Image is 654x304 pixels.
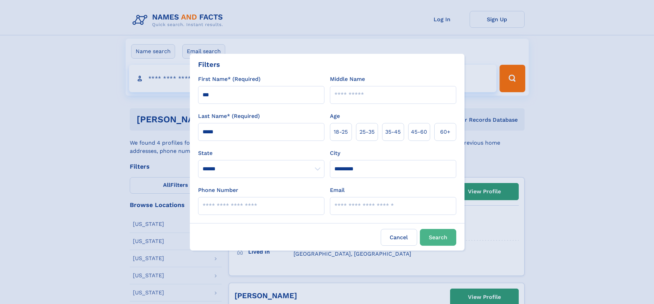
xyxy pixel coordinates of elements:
[420,229,456,246] button: Search
[198,149,324,157] label: State
[330,75,365,83] label: Middle Name
[385,128,401,136] span: 35‑45
[359,128,375,136] span: 25‑35
[334,128,348,136] span: 18‑25
[330,112,340,120] label: Age
[198,59,220,70] div: Filters
[198,112,260,120] label: Last Name* (Required)
[440,128,450,136] span: 60+
[198,186,238,194] label: Phone Number
[330,186,345,194] label: Email
[198,75,261,83] label: First Name* (Required)
[381,229,417,246] label: Cancel
[411,128,427,136] span: 45‑60
[330,149,340,157] label: City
